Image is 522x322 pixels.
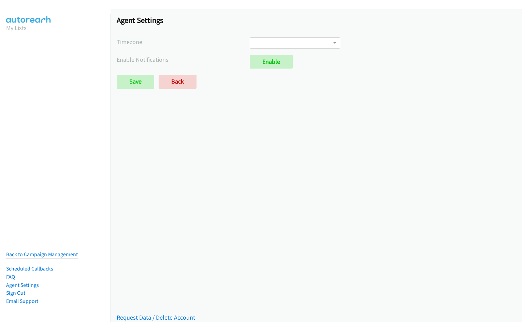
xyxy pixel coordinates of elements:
label: Timezone [117,37,250,46]
a: Request Data / Delete Account [117,313,195,321]
a: Email Support [6,298,38,304]
input: Save [117,75,154,88]
a: Agent Settings [6,282,39,288]
a: Sign Out [6,290,25,296]
a: Back [159,75,197,88]
a: Scheduled Callbacks [6,265,53,272]
a: Back to Campaign Management [6,251,78,258]
label: Enable Notifications [117,55,250,64]
a: Enable [250,55,293,69]
h1: Agent Settings [117,15,516,25]
a: My Lists [6,24,27,32]
a: FAQ [6,274,15,280]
